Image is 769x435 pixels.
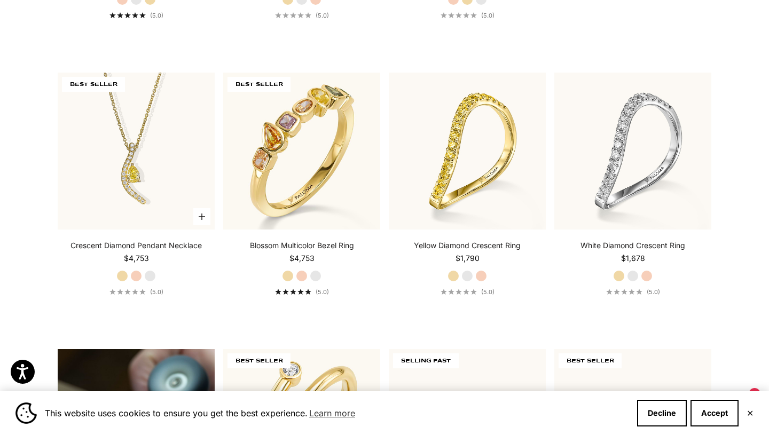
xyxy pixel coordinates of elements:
[393,353,459,368] span: SELLING FAST
[275,12,311,18] div: 5.0 out of 5.0 stars
[559,353,622,368] span: BEST SELLER
[275,288,329,296] a: 5.0 out of 5.0 stars(5.0)
[481,288,495,296] span: (5.0)
[389,73,546,230] img: #YellowGold
[109,12,163,19] a: 5.0 out of 5.0 stars(5.0)
[316,288,329,296] span: (5.0)
[441,12,495,19] a: 5.0 out of 5.0 stars(5.0)
[109,12,146,18] div: 5.0 out of 5.0 stars
[275,289,311,295] div: 5.0 out of 5.0 stars
[275,12,329,19] a: 5.0 out of 5.0 stars(5.0)
[606,289,642,295] div: 5.0 out of 5.0 stars
[690,400,739,426] button: Accept
[606,288,660,296] a: 5.0 out of 5.0 stars(5.0)
[109,289,146,295] div: 5.0 out of 5.0 stars
[637,400,687,426] button: Decline
[441,12,477,18] div: 5.0 out of 5.0 stars
[150,12,163,19] span: (5.0)
[223,73,380,230] img: #YellowGold
[647,288,660,296] span: (5.0)
[289,253,315,264] sale-price: $4,753
[70,240,202,251] a: Crescent Diamond Pendant Necklace
[15,402,37,424] img: Cookie banner
[621,253,645,264] sale-price: $1,678
[124,253,149,264] sale-price: $4,753
[45,405,629,421] span: This website uses cookies to ensure you get the best experience.
[250,240,354,251] a: Blossom Multicolor Bezel Ring
[456,253,480,264] sale-price: $1,790
[62,77,125,92] span: BEST SELLER
[747,410,754,416] button: Close
[227,353,291,368] span: BEST SELLER
[316,12,329,19] span: (5.0)
[441,289,477,295] div: 5.0 out of 5.0 stars
[554,73,711,230] img: #WhiteGold
[481,12,495,19] span: (5.0)
[441,288,495,296] a: 5.0 out of 5.0 stars(5.0)
[227,77,291,92] span: BEST SELLER
[580,240,685,251] a: White Diamond Crescent Ring
[308,405,357,421] a: Learn more
[150,288,163,296] span: (5.0)
[109,288,163,296] a: 5.0 out of 5.0 stars(5.0)
[414,240,521,251] a: Yellow Diamond Crescent Ring
[58,73,215,230] img: #YellowGold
